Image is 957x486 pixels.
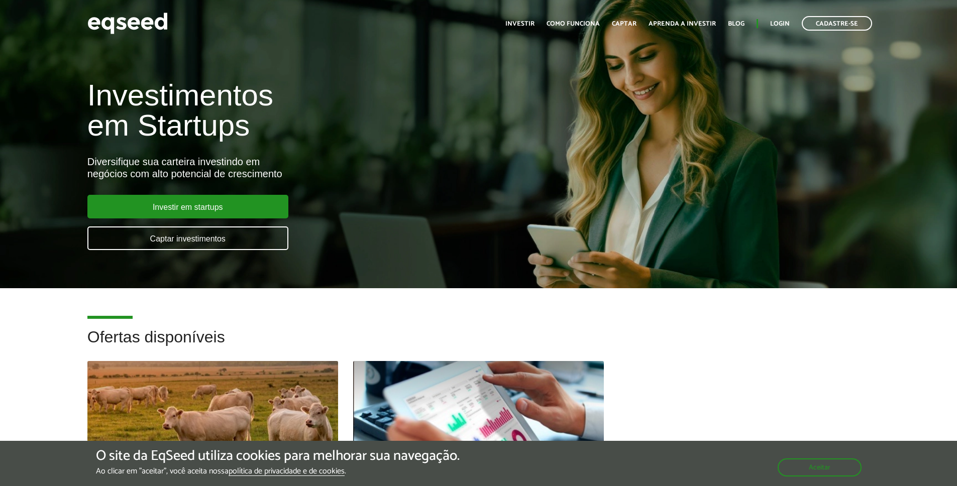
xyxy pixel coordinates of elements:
[87,10,168,37] img: EqSeed
[229,467,345,476] a: política de privacidade e de cookies
[649,21,716,27] a: Aprenda a investir
[778,458,862,476] button: Aceitar
[547,21,600,27] a: Como funciona
[87,156,551,180] div: Diversifique sua carteira investindo em negócios com alto potencial de crescimento
[728,21,745,27] a: Blog
[505,21,535,27] a: Investir
[770,21,790,27] a: Login
[87,195,288,218] a: Investir em startups
[87,226,288,250] a: Captar investimentos
[96,448,460,464] h5: O site da EqSeed utiliza cookies para melhorar sua navegação.
[96,466,460,476] p: Ao clicar em "aceitar", você aceita nossa .
[87,80,551,141] h1: Investimentos em Startups
[87,328,870,361] h2: Ofertas disponíveis
[612,21,636,27] a: Captar
[802,16,872,31] a: Cadastre-se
